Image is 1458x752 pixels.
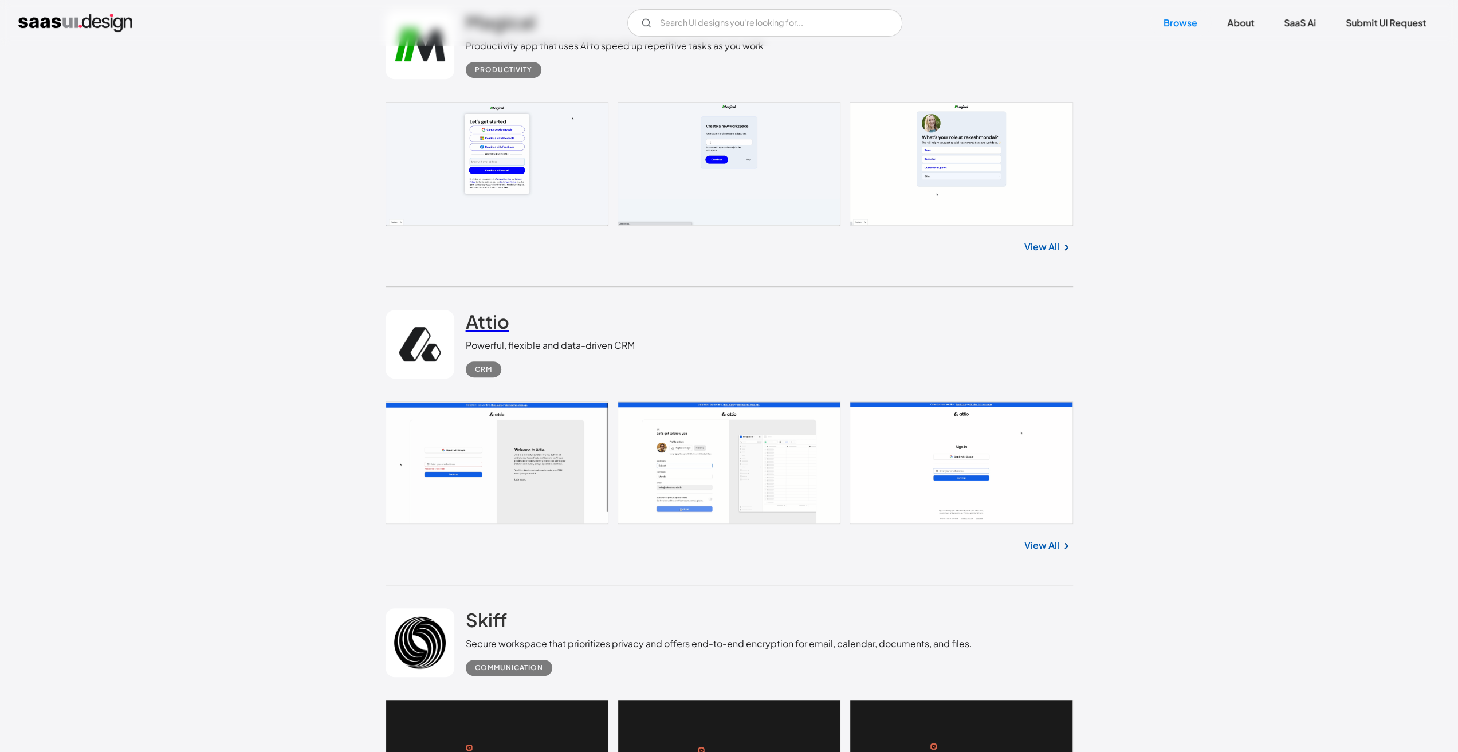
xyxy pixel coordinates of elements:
[1213,10,1268,36] a: About
[18,14,132,32] a: home
[475,661,543,675] div: Communication
[466,608,507,631] h2: Skiff
[1024,240,1059,254] a: View All
[1332,10,1440,36] a: Submit UI Request
[1024,538,1059,552] a: View All
[466,608,507,637] a: Skiff
[1270,10,1330,36] a: SaaS Ai
[627,9,902,37] input: Search UI designs you're looking for...
[475,63,532,77] div: Productivity
[475,363,492,376] div: CRM
[466,39,764,53] div: Productivity app that uses AI to speed up repetitive tasks as you work
[466,637,972,651] div: Secure workspace that prioritizes privacy and offers end-to-end encryption for email, calendar, d...
[466,310,509,333] h2: Attio
[466,338,635,352] div: Powerful, flexible and data-driven CRM
[466,310,509,338] a: Attio
[627,9,902,37] form: Email Form
[1150,10,1211,36] a: Browse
